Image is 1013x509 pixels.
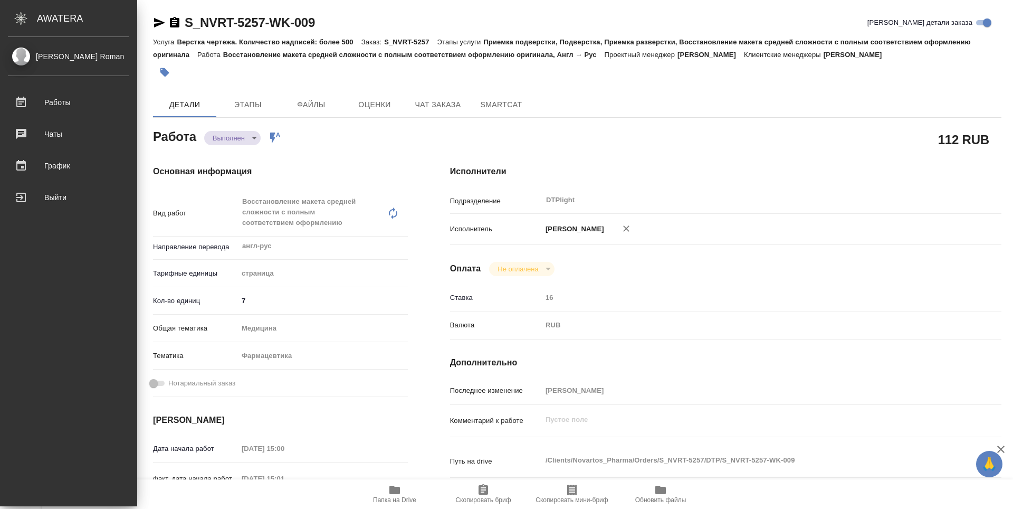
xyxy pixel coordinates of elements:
[153,208,238,219] p: Вид работ
[542,383,955,398] input: Пустое поле
[238,319,408,337] div: Медицина
[223,98,273,111] span: Этапы
[450,224,542,234] p: Исполнитель
[223,51,605,59] p: Восстановление макета средней сложности с полным соответствием оформлению оригинала, Англ → Рус
[168,16,181,29] button: Скопировать ссылку
[489,262,554,276] div: Выполнен
[450,262,481,275] h4: Оплата
[476,98,527,111] span: SmartCat
[455,496,511,504] span: Скопировать бриф
[238,441,330,456] input: Пустое поле
[209,134,248,143] button: Выполнен
[450,196,542,206] p: Подразделение
[153,126,196,145] h2: Работа
[153,242,238,252] p: Направление перевода
[494,265,541,274] button: Не оплачена
[8,190,129,205] div: Выйти
[177,38,361,46] p: Верстка чертежа. Количество надписей: более 500
[197,51,223,59] p: Работа
[350,479,439,509] button: Папка на Drive
[677,51,744,59] p: [PERSON_NAME]
[542,451,955,469] textarea: /Clients/Novartos_Pharma/Orders/S_NVRT-5257/DTP/S_NVRT-5257-WK-009
[413,98,463,111] span: Чат заказа
[450,165,1001,178] h4: Исполнители
[8,126,129,142] div: Чаты
[437,38,484,46] p: Этапы услуги
[8,51,129,62] div: [PERSON_NAME] Roman
[153,351,238,361] p: Тематика
[439,479,528,509] button: Скопировать бриф
[450,320,542,331] p: Валюта
[3,89,135,116] a: Работы
[542,290,955,305] input: Пустое поле
[349,98,400,111] span: Оценки
[153,444,238,454] p: Дата начала работ
[238,293,408,308] input: ✎ Введи что-нибудь
[3,184,135,211] a: Выйти
[204,131,261,145] div: Выполнен
[286,98,337,111] span: Файлы
[153,61,176,84] button: Добавить тэг
[153,323,238,334] p: Общая тематика
[8,158,129,174] div: График
[938,130,989,148] h2: 112 RUB
[635,496,686,504] span: Обновить файлы
[153,165,408,178] h4: Основная информация
[238,471,330,486] input: Пустое поле
[542,316,955,334] div: RUB
[3,153,135,179] a: График
[615,217,638,240] button: Удалить исполнителя
[980,453,998,475] span: 🙏
[976,451,1002,477] button: 🙏
[450,356,1001,369] h4: Дополнительно
[605,51,677,59] p: Проектный менеджер
[450,293,542,303] p: Ставка
[867,17,972,28] span: [PERSON_NAME] детали заказа
[185,15,315,30] a: S_NVRT-5257-WK-009
[3,121,135,147] a: Чаты
[153,296,238,306] p: Кол-во единиц
[450,416,542,426] p: Комментарий к работе
[384,38,437,46] p: S_NVRT-5257
[361,38,384,46] p: Заказ:
[744,51,824,59] p: Клиентские менеджеры
[450,385,542,396] p: Последнее изменение
[542,224,604,234] p: [PERSON_NAME]
[153,38,177,46] p: Услуга
[528,479,616,509] button: Скопировать мини-бриф
[373,496,416,504] span: Папка на Drive
[153,38,971,59] p: Приемка подверстки, Подверстка, Приемка разверстки, Восстановление макета средней сложности с пол...
[536,496,608,504] span: Скопировать мини-бриф
[159,98,210,111] span: Детали
[824,51,890,59] p: [PERSON_NAME]
[153,16,166,29] button: Скопировать ссылку для ЯМессенджера
[616,479,705,509] button: Обновить файлы
[238,347,408,365] div: Фармацевтика
[168,378,235,389] span: Нотариальный заказ
[37,8,137,29] div: AWATERA
[238,265,408,282] div: страница
[450,456,542,467] p: Путь на drive
[153,474,238,484] p: Факт. дата начала работ
[153,414,408,427] h4: [PERSON_NAME]
[153,268,238,279] p: Тарифные единицы
[8,95,129,110] div: Работы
